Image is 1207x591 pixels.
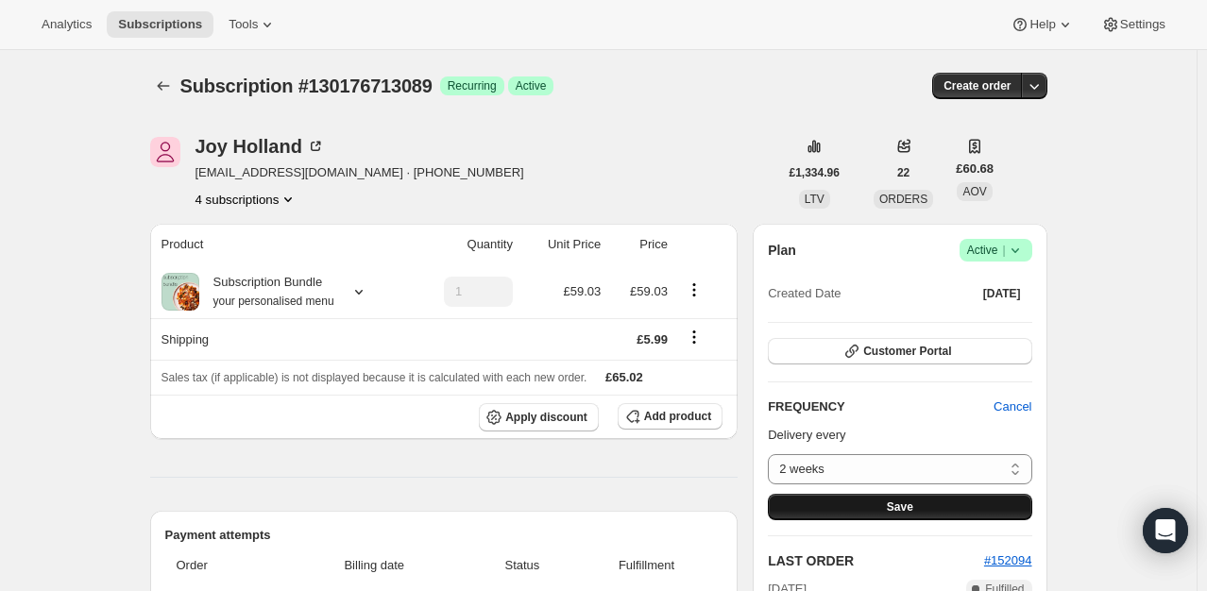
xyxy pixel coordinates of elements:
[637,332,668,346] span: £5.99
[805,193,824,206] span: LTV
[999,11,1085,38] button: Help
[474,556,570,575] span: Status
[30,11,103,38] button: Analytics
[195,137,325,156] div: Joy Holland
[505,410,587,425] span: Apply discount
[768,551,984,570] h2: LAST ORDER
[165,526,723,545] h2: Payment attempts
[679,327,709,347] button: Shipping actions
[887,499,913,515] span: Save
[984,553,1032,567] a: #152094
[516,78,547,93] span: Active
[943,78,1011,93] span: Create order
[409,224,518,265] th: Quantity
[983,286,1021,301] span: [DATE]
[897,165,909,180] span: 22
[563,284,601,298] span: £59.03
[679,279,709,300] button: Product actions
[956,160,994,178] span: £60.68
[582,556,711,575] span: Fulfillment
[768,338,1031,364] button: Customer Portal
[42,17,92,32] span: Analytics
[768,241,796,260] h2: Plan
[967,241,1025,260] span: Active
[879,193,927,206] span: ORDERS
[790,165,840,180] span: £1,334.96
[972,280,1032,307] button: [DATE]
[165,545,280,586] th: Order
[118,17,202,32] span: Subscriptions
[982,392,1043,422] button: Cancel
[984,551,1032,570] button: #152094
[1090,11,1177,38] button: Settings
[606,224,673,265] th: Price
[932,73,1022,99] button: Create order
[768,494,1031,520] button: Save
[213,295,334,308] small: your personalised menu
[1120,17,1165,32] span: Settings
[644,409,711,424] span: Add product
[479,403,599,431] button: Apply discount
[518,224,606,265] th: Unit Price
[150,318,409,360] th: Shipping
[886,160,921,186] button: 22
[150,224,409,265] th: Product
[195,190,298,209] button: Product actions
[161,371,587,384] span: Sales tax (if applicable) is not displayed because it is calculated with each new order.
[150,73,177,99] button: Subscriptions
[768,397,994,416] h2: FREQUENCY
[994,397,1031,416] span: Cancel
[768,284,841,303] span: Created Date
[605,370,643,384] span: £65.02
[778,160,851,186] button: £1,334.96
[448,78,497,93] span: Recurring
[107,11,213,38] button: Subscriptions
[1143,508,1188,553] div: Open Intercom Messenger
[630,284,668,298] span: £59.03
[768,426,1031,445] p: Delivery every
[863,344,951,359] span: Customer Portal
[150,137,180,167] span: Joy Holland
[1029,17,1055,32] span: Help
[229,17,258,32] span: Tools
[180,76,433,96] span: Subscription #130176713089
[1002,243,1005,258] span: |
[962,185,986,198] span: AOV
[195,163,524,182] span: [EMAIL_ADDRESS][DOMAIN_NAME] · [PHONE_NUMBER]
[199,273,334,311] div: Subscription Bundle
[161,273,199,311] img: product img
[217,11,288,38] button: Tools
[286,556,464,575] span: Billing date
[618,403,722,430] button: Add product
